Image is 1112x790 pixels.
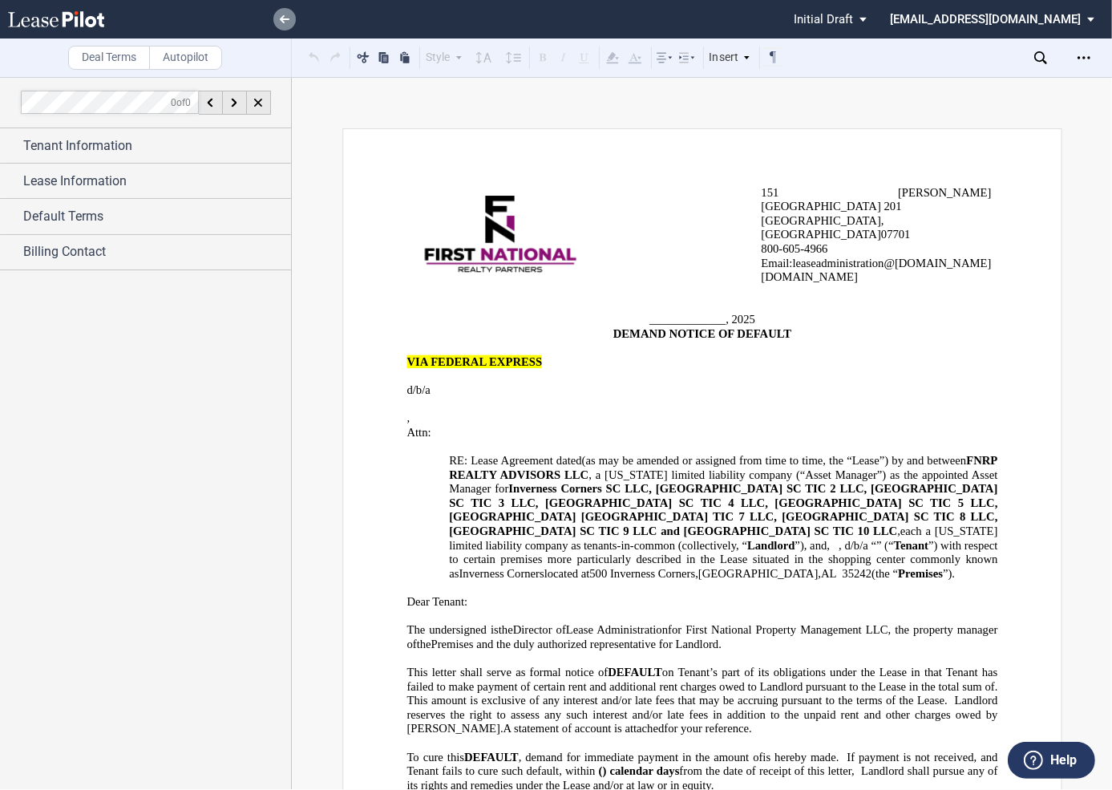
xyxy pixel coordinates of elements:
span: d/b/a [406,383,430,397]
span: Billing Contact [23,242,106,261]
span: Attn: [406,426,431,440]
button: Toggle Control Characters [763,47,782,67]
button: Cut [354,47,373,67]
button: Copy [374,47,394,67]
span: : [789,257,792,270]
span: the [416,638,431,651]
span: , [818,567,821,581]
span: Initial Draft [794,12,853,26]
span: 35242 [842,567,871,581]
span: , and [803,539,827,553]
span: Lease Information [23,172,127,191]
span: (as may be amended or assigned from time to time, the “Lease”) by and between [581,454,966,468]
span: Tenant Information [23,136,132,156]
span: 2025 [731,313,754,326]
span: 500 Inverness Corners [589,567,695,581]
span: leaseadministration [792,257,884,270]
span: , [827,539,830,553]
span: Dear Tenant: [406,595,467,609]
span: DEFAULT [608,666,662,679]
span: is hereby made. [762,751,839,764]
span: This letter shall serve as formal notice of [406,666,608,679]
span: ” (“ [876,539,894,553]
span: 201 [884,200,901,213]
span: each a [US_STATE] limited liability company as tenants-in-common [449,525,1001,552]
div: Insert [707,47,754,68]
span: AL [821,567,836,581]
span: ”) [795,539,803,553]
span: ( [598,764,602,778]
span: Email [761,257,789,270]
span: the [498,623,512,637]
button: Help [1008,742,1095,779]
span: Inverness Corners SC LLC, [GEOGRAPHIC_DATA] SC TIC 2 LLC, [GEOGRAPHIC_DATA] SC TIC 3 LLC, [GEOGRA... [449,482,1001,537]
span: 07701 [880,228,910,241]
span: A statement of account is attached . [503,722,751,735]
span: _____________, [649,313,729,326]
span: DEFAULT [464,751,519,764]
span: , [695,567,698,581]
span: Inverness Corners [459,567,544,581]
span: for your reference [664,722,749,735]
span: 151 [761,186,778,200]
span: [GEOGRAPHIC_DATA], [GEOGRAPHIC_DATA] [761,214,910,241]
span: , demand for immediate payment in the amount of [518,751,762,764]
span: RE: Lease Agreement dated [449,454,581,468]
span: 0 [185,96,191,107]
span: s [674,764,679,778]
span: located at [544,567,589,581]
span: ”). [943,567,955,581]
label: Autopilot [149,46,222,70]
button: Paste [395,47,414,67]
img: 47197919_622135834868543_7426940384061685760_n.png [423,196,576,275]
span: If payment is not received, and Tenant fails to cure such default, within [406,751,1000,778]
span: , a [US_STATE] limited liability company (“Asset Manager”) as the appointed Asset Manager for [449,468,1001,496]
span: Default Terms [23,207,103,226]
span: on Tenant’s part of its obligations under the Lease in that Tenant has failed to make payment of ... [406,666,1001,693]
span: Landlord [747,539,795,553]
span: ) calendar day [602,764,679,778]
span: @[DOMAIN_NAME] [884,257,991,270]
span: (the “ [871,567,898,581]
span: [PERSON_NAME][GEOGRAPHIC_DATA] [761,186,991,213]
span: (collectively, “ [677,539,746,553]
span: Tenant [893,539,928,553]
span: Lease Administration [565,623,667,637]
span: 0 [171,96,176,107]
div: Open Lease options menu [1071,45,1097,71]
span: FNRP REALTY ADVISORS LLC [449,454,1001,481]
span: of [171,96,191,107]
span: [DOMAIN_NAME] [761,270,858,284]
label: Help [1050,750,1077,771]
span: , d/b/a “ [839,539,876,553]
span: , [897,525,900,538]
span: 5 [794,242,799,256]
span: The undersigned is Director of for First National Property Management LLC, the property manager o... [406,623,1001,650]
span: To cure this [406,751,464,764]
span: This amount is exclusive of any interest and/or late fees that may be accruing pursuant to the te... [406,694,1001,735]
span: VIA FEDERAL EXPRESS [406,355,542,369]
span: . [994,680,997,694]
span: [GEOGRAPHIC_DATA] [698,567,818,581]
span: Premises [898,567,943,581]
span: DEMAND NOTICE OF DEFAULT [613,327,791,341]
label: Deal Terms [68,46,150,70]
span: ”) with respect to certain premises more particularly described in the Lease situated in the shop... [449,539,1001,581]
span: , [406,411,410,425]
span: 800-60 -4966 [761,242,827,256]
